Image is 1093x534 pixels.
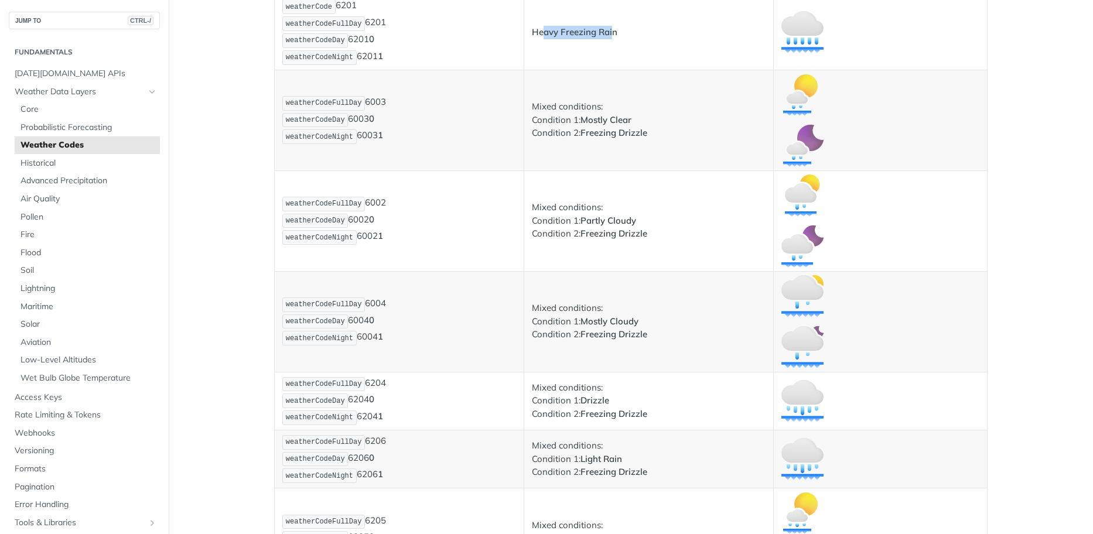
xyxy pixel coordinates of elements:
[15,316,160,333] a: Solar
[286,53,353,61] span: weatherCodeNight
[15,190,160,208] a: Air Quality
[21,283,157,295] span: Lightning
[282,434,516,484] p: 6206 6206 6206
[781,88,824,99] span: Expand image
[378,410,383,422] strong: 1
[15,172,160,190] a: Advanced Precipitation
[580,127,647,138] strong: Freezing Drizzle
[21,211,157,223] span: Pollen
[15,136,160,154] a: Weather Codes
[15,392,157,403] span: Access Keys
[9,389,160,406] a: Access Keys
[21,158,157,169] span: Historical
[532,26,617,37] strong: Heavy Freezing Rain
[286,300,362,309] span: weatherCodeFullDay
[15,445,157,457] span: Versioning
[781,174,824,217] img: partly_cloudy_freezing_drizzle_day
[532,100,766,140] p: Mixed conditions: Condition 1: Condition 2:
[15,208,160,226] a: Pollen
[15,481,157,493] span: Pagination
[532,302,766,341] p: Mixed conditions: Condition 1: Condition 2:
[9,12,160,29] button: JUMP TOCTRL-/
[21,372,157,384] span: Wet Bulb Globe Temperature
[286,334,353,343] span: weatherCodeNight
[580,328,647,340] strong: Freezing Drizzle
[128,16,153,25] span: CTRL-/
[286,455,345,463] span: weatherCodeDay
[286,20,362,28] span: weatherCodeFullDay
[781,139,824,150] span: Expand image
[286,380,362,388] span: weatherCodeFullDay
[286,217,345,225] span: weatherCodeDay
[378,130,383,141] strong: 1
[369,33,374,44] strong: 0
[532,381,766,421] p: Mixed conditions: Condition 1: Condition 2:
[9,442,160,460] a: Versioning
[9,47,160,57] h2: Fundamentals
[21,247,157,259] span: Flood
[15,244,160,262] a: Flood
[286,438,362,446] span: weatherCodeFullDay
[781,125,824,167] img: mostly_clear_freezing_drizzle_night
[15,86,145,98] span: Weather Data Layers
[286,99,362,107] span: weatherCodeFullDay
[286,133,353,141] span: weatherCodeNight
[15,334,160,351] a: Aviation
[286,116,345,124] span: weatherCodeDay
[9,406,160,424] a: Rate Limiting & Tokens
[286,317,345,326] span: weatherCodeDay
[15,369,160,387] a: Wet Bulb Globe Temperature
[15,226,160,244] a: Fire
[9,65,160,83] a: [DATE][DOMAIN_NAME] APIs
[286,3,332,11] span: weatherCode
[148,87,157,97] button: Hide subpages for Weather Data Layers
[580,408,647,419] strong: Freezing Drizzle
[781,492,824,534] img: mostly_clear_light_freezing_rain_day
[21,265,157,276] span: Soil
[286,36,345,44] span: weatherCodeDay
[9,478,160,496] a: Pagination
[532,439,766,479] p: Mixed conditions: Condition 1: Condition 2:
[148,518,157,528] button: Show subpages for Tools & Libraries
[781,289,824,300] span: Expand image
[15,499,157,511] span: Error Handling
[21,122,157,133] span: Probabilistic Forecasting
[781,275,824,317] img: mostly_cloudy_freezing_drizzle_day
[781,239,824,251] span: Expand image
[532,201,766,241] p: Mixed conditions: Condition 1: Condition 2:
[378,231,383,242] strong: 1
[781,74,824,116] img: mostly_clear_freezing_drizzle_day
[15,463,157,475] span: Formats
[21,175,157,187] span: Advanced Precipitation
[21,229,157,241] span: Fire
[21,104,157,115] span: Core
[580,316,638,327] strong: Mostly Cloudy
[580,453,622,464] strong: Light Rain
[286,472,353,480] span: weatherCodeNight
[21,193,157,205] span: Air Quality
[580,395,609,406] strong: Drizzle
[21,319,157,330] span: Solar
[15,298,160,316] a: Maritime
[15,351,160,369] a: Low-Level Altitudes
[369,452,374,463] strong: 0
[369,113,374,124] strong: 0
[21,301,157,313] span: Maritime
[781,11,824,53] img: heavy_freezing_rain
[580,228,647,239] strong: Freezing Drizzle
[580,114,631,125] strong: Mostly Clear
[15,280,160,297] a: Lightning
[369,314,374,326] strong: 0
[286,413,353,422] span: weatherCodeNight
[781,340,824,351] span: Expand image
[21,337,157,348] span: Aviation
[9,514,160,532] a: Tools & LibrariesShow subpages for Tools & Libraries
[369,394,374,405] strong: 0
[781,506,824,518] span: Expand image
[781,453,824,464] span: Expand image
[781,438,824,480] img: light_rain_freezing_drizzle
[9,496,160,514] a: Error Handling
[781,225,824,268] img: partly_cloudy_freezing_drizzle_night
[378,469,383,480] strong: 1
[781,394,824,405] span: Expand image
